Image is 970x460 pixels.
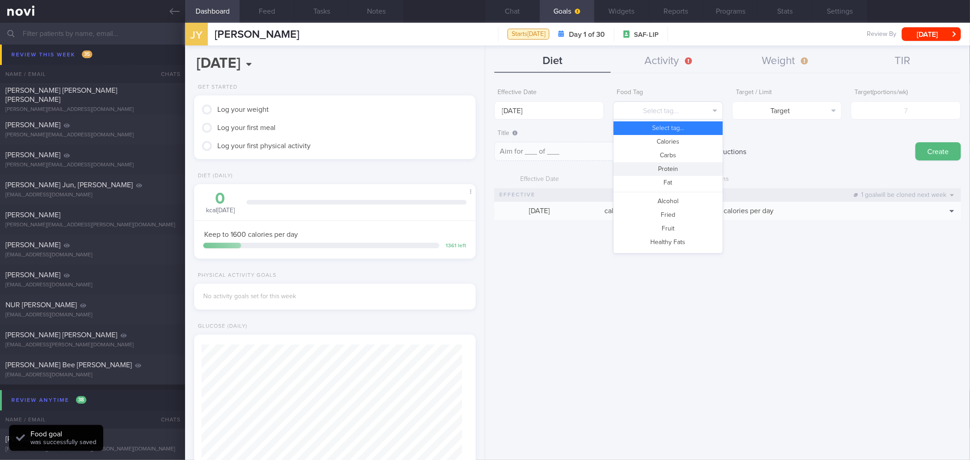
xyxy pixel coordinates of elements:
div: Title / Instructions [675,171,929,188]
div: Starts [DATE] [508,29,549,40]
div: Effective Date [494,171,585,188]
div: [EMAIL_ADDRESS][DOMAIN_NAME] [5,372,180,379]
span: [PERSON_NAME] [PERSON_NAME] [PERSON_NAME] [5,87,117,103]
span: [PERSON_NAME] MOI ([PERSON_NAME]) [5,61,136,69]
label: Target / Limit [736,89,839,97]
div: [EMAIL_ADDRESS][PERSON_NAME][DOMAIN_NAME] [5,342,180,349]
span: [PERSON_NAME] Bee [PERSON_NAME] [5,361,132,369]
span: Keep to 1600 calories per day [680,207,774,215]
span: 38 [76,396,86,404]
span: [PERSON_NAME] [215,29,299,40]
span: SAF-LIP [634,30,658,40]
div: Diet (Daily) [194,173,233,180]
div: [EMAIL_ADDRESS][DOMAIN_NAME] [5,252,180,259]
div: 1 [172,67,180,75]
button: Fried [613,208,723,222]
div: [PERSON_NAME][EMAIL_ADDRESS][PERSON_NAME][DOMAIN_NAME] [5,222,180,229]
span: Title [498,130,518,136]
div: 1 goal will be cloned next week [849,189,959,201]
label: Target ( portions/wk ) [854,89,957,97]
span: Keep to 1600 calories per day [204,231,298,238]
div: [PERSON_NAME][EMAIL_ADDRESS][PERSON_NAME][DOMAIN_NAME] [5,446,180,453]
span: [PERSON_NAME] [5,121,60,129]
div: [EMAIL_ADDRESS][DOMAIN_NAME] [5,312,180,319]
button: Select tag... [613,121,723,135]
div: [PERSON_NAME][EMAIL_ADDRESS][DOMAIN_NAME] [5,132,180,139]
input: 7 [851,101,961,120]
button: Fruit [613,222,723,235]
button: Protein [613,162,723,176]
div: Review anytime [9,394,89,406]
div: [PERSON_NAME][EMAIL_ADDRESS][DOMAIN_NAME] [5,162,180,169]
div: [EMAIL_ADDRESS][DOMAIN_NAME] [5,72,180,79]
div: No activity goals set for this week [203,293,466,301]
button: Target [732,101,842,120]
button: Alcohol [613,195,723,208]
div: 1361 left [444,243,467,250]
span: [PERSON_NAME] [5,211,60,219]
div: JY [180,17,214,52]
button: Calories [613,135,723,149]
div: calories <= 1600 [585,202,675,220]
label: Effective Date [498,89,601,97]
button: Activity [611,50,728,73]
strong: Day 1 of 30 [569,30,605,39]
button: Select tag... [613,101,723,120]
button: TIR [844,50,961,73]
div: Chats [149,410,185,429]
button: Diet [494,50,611,73]
span: [PERSON_NAME] [5,151,60,159]
span: [DATE] [529,207,550,215]
span: NUR [PERSON_NAME] [5,301,77,309]
div: [EMAIL_ADDRESS][DOMAIN_NAME] [5,192,180,199]
span: [PERSON_NAME] Jun, [PERSON_NAME] [5,181,133,189]
div: 0 [203,191,237,207]
button: Fat [613,176,723,190]
button: Create [915,142,961,160]
button: Carbs [613,149,723,162]
div: Get Started [194,84,237,91]
span: [PERSON_NAME] [5,241,60,249]
span: Review By [867,30,896,39]
span: [PERSON_NAME] [5,271,60,279]
input: Select... [494,101,604,120]
div: kcal [DATE] [203,191,237,215]
div: Glucose (Daily) [194,323,247,330]
span: [PERSON_NAME] [5,435,60,443]
div: Physical Activity Goals [194,272,276,279]
button: Weight [728,50,844,73]
span: was successfully saved [30,439,96,445]
div: Rule [585,171,675,188]
label: Food Tag [617,89,719,97]
button: High Calcium [613,249,723,263]
div: [EMAIL_ADDRESS][DOMAIN_NAME] [5,282,180,289]
span: [PERSON_NAME] [PERSON_NAME] [5,331,117,339]
button: [DATE] [902,27,961,41]
div: [PERSON_NAME][EMAIL_ADDRESS][DOMAIN_NAME] [5,106,180,113]
div: Food goal [30,430,96,439]
div: [PERSON_NAME][EMAIL_ADDRESS][DOMAIN_NAME] [5,42,180,49]
button: Healthy Fats [613,235,723,249]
